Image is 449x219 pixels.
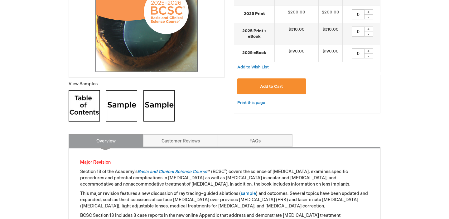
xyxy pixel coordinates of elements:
img: Click to view [69,90,100,122]
a: Add to Wish List [237,64,269,70]
a: Print this page [237,99,265,107]
a: Overview [69,134,143,147]
img: Click to view [143,90,175,122]
input: Qty [352,48,365,58]
td: $190.00 [318,45,342,62]
sup: ® [224,169,226,172]
p: Section 13 of the Academy's ™ (BCSC ) covers the science of [MEDICAL_DATA], examines specific pro... [80,169,369,187]
div: - [364,32,373,37]
div: - [364,53,373,58]
p: This major revision features a new discussion of ray tracing–guided ablations ( ) and outcomes. S... [80,191,369,209]
strong: 2025 Print + eBook [237,28,271,40]
img: Click to view [106,90,137,122]
a: sample [241,191,256,196]
div: - [364,14,373,19]
td: $310.00 [318,23,342,45]
div: + [364,27,373,32]
strong: 2025 Print [237,11,271,17]
input: Qty [352,27,365,37]
td: $190.00 [274,45,318,62]
font: Major Revision [80,160,111,165]
a: Customer Reviews [143,134,218,147]
span: Add to Wish List [237,65,269,70]
p: View Samples [69,81,224,87]
a: FAQs [218,134,292,147]
td: $310.00 [274,23,318,45]
div: + [364,9,373,15]
span: Add to Cart [260,84,283,89]
strong: 2025 eBook [237,50,271,56]
div: + [364,48,373,54]
td: $200.00 [274,6,318,23]
button: Add to Cart [237,78,306,94]
input: Qty [352,9,365,19]
td: $200.00 [318,6,342,23]
a: Basic and Clinical Science Course [138,169,207,174]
